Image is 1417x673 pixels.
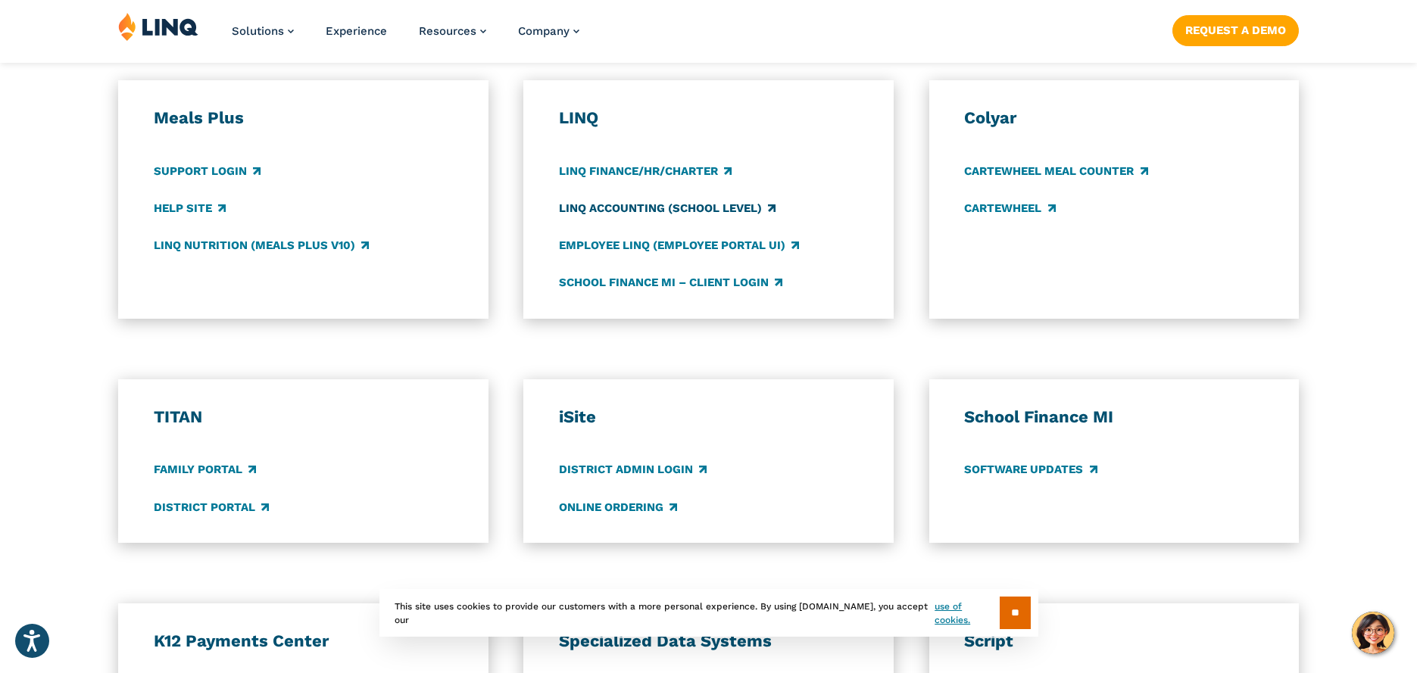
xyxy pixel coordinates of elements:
a: LINQ Accounting (school level) [559,200,776,217]
button: Hello, have a question? Let’s chat. [1352,612,1394,654]
img: LINQ | K‑12 Software [118,12,198,41]
span: Company [518,24,570,38]
div: This site uses cookies to provide our customers with a more personal experience. By using [DOMAIN... [379,589,1038,637]
a: Company [518,24,579,38]
h3: Colyar [964,107,1263,129]
nav: Button Navigation [1172,12,1299,45]
a: Online Ordering [559,499,677,516]
h3: Meals Plus [154,107,453,129]
a: Solutions [232,24,294,38]
a: LINQ Finance/HR/Charter [559,163,732,179]
a: use of cookies. [935,600,999,627]
a: Support Login [154,163,261,179]
a: Family Portal [154,462,256,478]
a: District Admin Login [559,462,707,478]
h3: LINQ [559,107,858,129]
a: School Finance MI – Client Login [559,274,782,291]
span: Solutions [232,24,284,38]
span: Resources [419,24,476,38]
a: Resources [419,24,486,38]
h3: iSite [559,407,858,428]
a: Request a Demo [1172,15,1299,45]
a: Software Updates [964,462,1097,478]
a: Employee LINQ (Employee Portal UI) [559,237,799,254]
h3: TITAN [154,407,453,428]
nav: Primary Navigation [232,12,579,62]
a: Help Site [154,200,226,217]
a: CARTEWHEEL [964,200,1055,217]
a: LINQ Nutrition (Meals Plus v10) [154,237,369,254]
a: District Portal [154,499,269,516]
h3: School Finance MI [964,407,1263,428]
a: Experience [326,24,387,38]
a: CARTEWHEEL Meal Counter [964,163,1147,179]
